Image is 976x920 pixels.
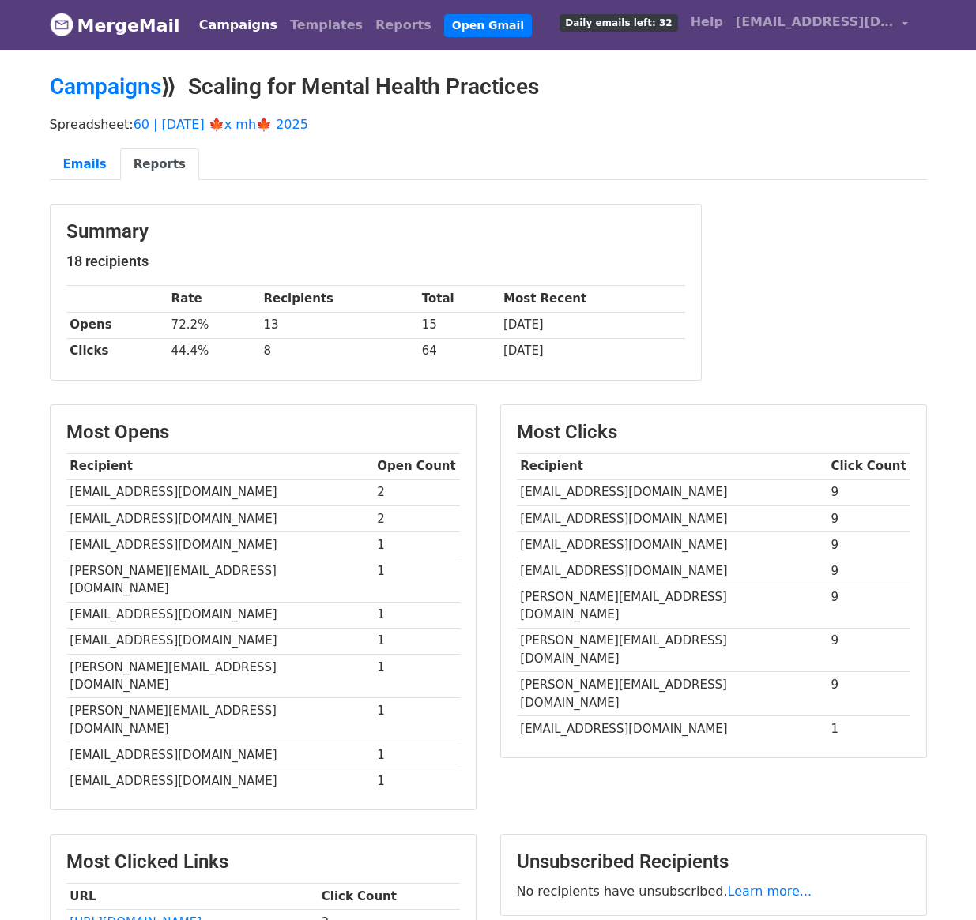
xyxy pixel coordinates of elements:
[374,479,460,505] td: 2
[260,312,418,338] td: 13
[418,312,499,338] td: 15
[827,628,910,672] td: 9
[134,117,308,132] a: 60 | [DATE] 🍁x mh🍁 2025
[66,220,685,243] h3: Summary
[369,9,438,41] a: Reports
[827,715,910,742] td: 1
[827,672,910,716] td: 9
[66,883,318,909] th: URL
[418,338,499,364] td: 64
[728,884,812,899] a: Learn more...
[684,6,729,38] a: Help
[517,421,910,444] h3: Most Clicks
[66,654,374,698] td: [PERSON_NAME][EMAIL_ADDRESS][DOMAIN_NAME]
[374,453,460,479] th: Open Count
[66,338,168,364] th: Clicks
[517,479,827,505] td: [EMAIL_ADDRESS][DOMAIN_NAME]
[374,768,460,794] td: 1
[897,844,976,920] iframe: Chat Widget
[517,453,827,479] th: Recipient
[50,9,180,42] a: MergeMail
[284,9,369,41] a: Templates
[517,628,827,672] td: [PERSON_NAME][EMAIL_ADDRESS][DOMAIN_NAME]
[517,584,827,629] td: [PERSON_NAME][EMAIL_ADDRESS][DOMAIN_NAME]
[260,338,418,364] td: 8
[517,505,827,531] td: [EMAIL_ADDRESS][DOMAIN_NAME]
[374,654,460,698] td: 1
[499,312,684,338] td: [DATE]
[66,505,374,531] td: [EMAIL_ADDRESS][DOMAIN_NAME]
[50,73,161,100] a: Campaigns
[374,628,460,654] td: 1
[553,6,684,38] a: Daily emails left: 32
[66,253,685,270] h5: 18 recipients
[66,531,374,558] td: [EMAIL_ADDRESS][DOMAIN_NAME]
[827,479,910,505] td: 9
[444,14,532,37] a: Open Gmail
[50,148,120,181] a: Emails
[374,698,460,742] td: 1
[318,883,460,909] th: Click Count
[66,558,374,602] td: [PERSON_NAME][EMAIL_ADDRESS][DOMAIN_NAME]
[499,286,684,312] th: Most Recent
[374,602,460,628] td: 1
[66,628,374,654] td: [EMAIL_ADDRESS][DOMAIN_NAME]
[50,13,73,36] img: MergeMail logo
[517,715,827,742] td: [EMAIL_ADDRESS][DOMAIN_NAME]
[729,6,914,43] a: [EMAIL_ADDRESS][DOMAIN_NAME]
[50,73,927,100] h2: ⟫ Scaling for Mental Health Practices
[168,338,260,364] td: 44.4%
[517,558,827,584] td: [EMAIL_ADDRESS][DOMAIN_NAME]
[517,851,910,873] h3: Unsubscribed Recipients
[168,286,260,312] th: Rate
[66,742,374,768] td: [EMAIL_ADDRESS][DOMAIN_NAME]
[827,531,910,558] td: 9
[50,116,927,133] p: Spreadsheet:
[66,453,374,479] th: Recipient
[374,505,460,531] td: 2
[374,558,460,602] td: 1
[827,453,910,479] th: Click Count
[499,338,684,364] td: [DATE]
[374,742,460,768] td: 1
[517,883,910,899] p: No recipients have unsubscribed.
[66,602,374,628] td: [EMAIL_ADDRESS][DOMAIN_NAME]
[66,851,460,873] h3: Most Clicked Links
[827,505,910,531] td: 9
[66,312,168,338] th: Opens
[193,9,284,41] a: Campaigns
[66,768,374,794] td: [EMAIL_ADDRESS][DOMAIN_NAME]
[418,286,499,312] th: Total
[66,479,374,505] td: [EMAIL_ADDRESS][DOMAIN_NAME]
[736,13,894,32] span: [EMAIL_ADDRESS][DOMAIN_NAME]
[827,584,910,629] td: 9
[827,558,910,584] td: 9
[560,14,677,32] span: Daily emails left: 32
[120,148,199,181] a: Reports
[517,672,827,716] td: [PERSON_NAME][EMAIL_ADDRESS][DOMAIN_NAME]
[517,531,827,558] td: [EMAIL_ADDRESS][DOMAIN_NAME]
[66,421,460,444] h3: Most Opens
[374,531,460,558] td: 1
[168,312,260,338] td: 72.2%
[66,698,374,742] td: [PERSON_NAME][EMAIL_ADDRESS][DOMAIN_NAME]
[260,286,418,312] th: Recipients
